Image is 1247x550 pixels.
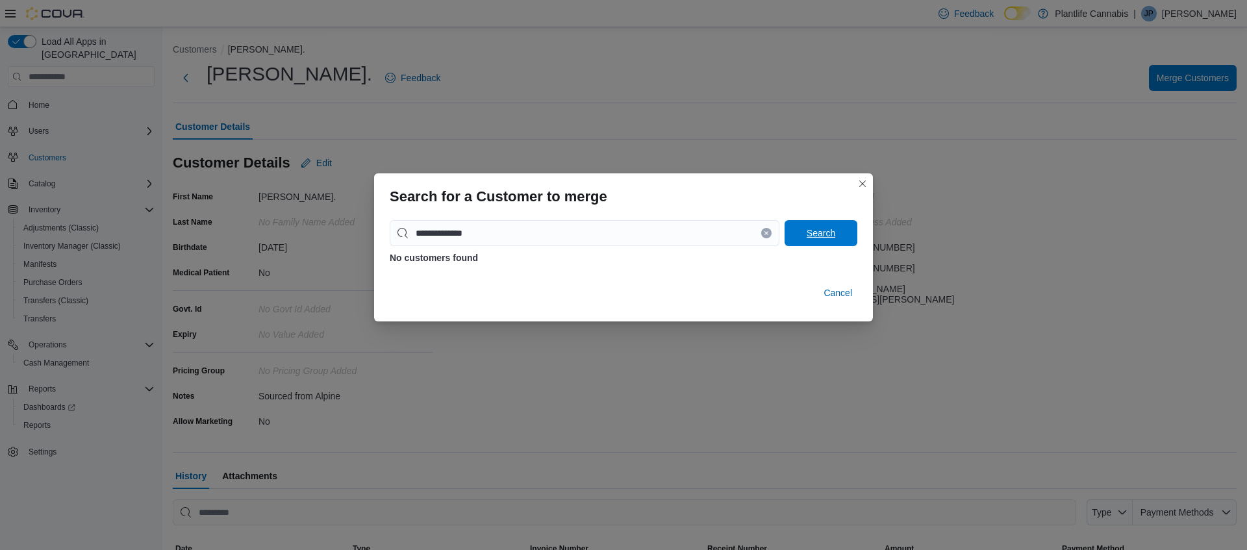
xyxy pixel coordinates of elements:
[818,280,857,306] button: Cancel
[824,286,852,299] span: Cancel
[390,189,607,205] h3: Search for a Customer to merge
[855,176,870,192] button: Closes this modal window
[785,220,857,246] button: Search
[390,253,478,263] strong: No customers found
[807,227,835,240] span: Search
[761,228,772,238] button: Clear input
